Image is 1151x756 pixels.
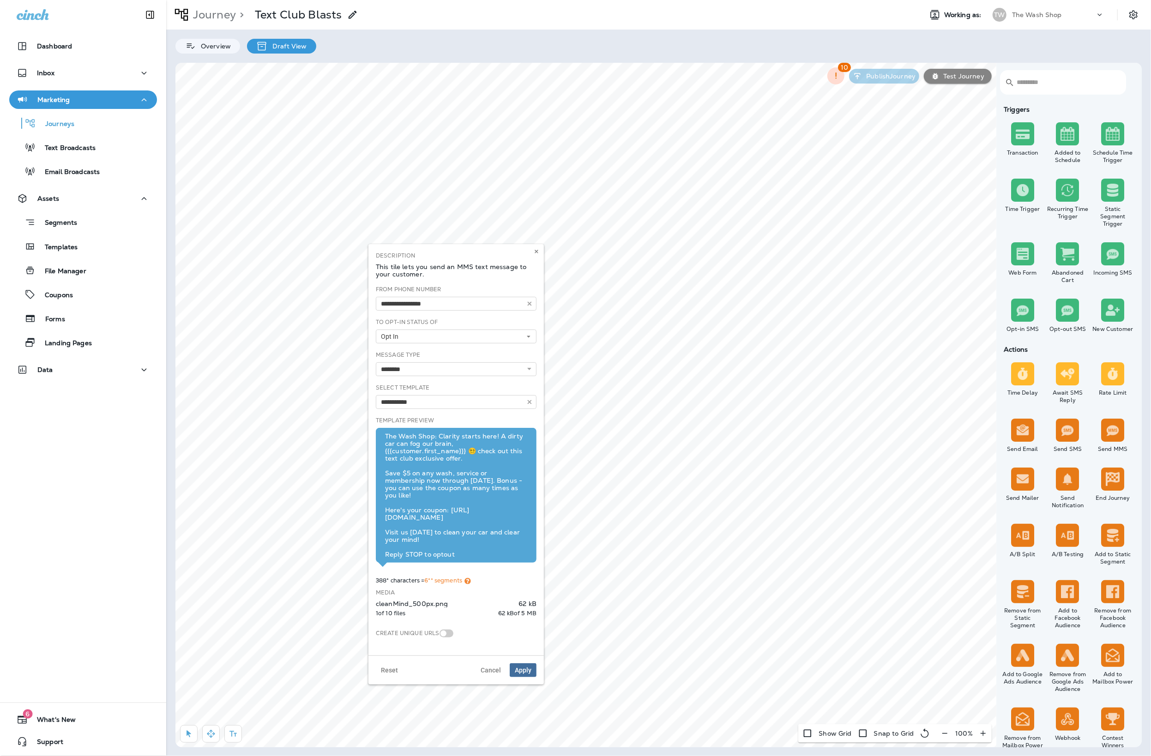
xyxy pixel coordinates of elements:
button: Settings [1125,6,1142,23]
p: Draft View [268,42,307,50]
button: Collapse Sidebar [137,6,163,24]
div: Add to Facebook Audience [1047,607,1089,629]
button: Cancel [476,663,506,677]
span: Cancel [481,667,501,673]
button: Opt In [376,330,536,343]
p: Assets [37,195,59,202]
button: Data [9,360,157,379]
div: Rate Limit [1092,389,1133,396]
p: Journeys [36,120,74,129]
p: Dashboard [37,42,72,50]
label: Template Preview [376,417,434,424]
button: File Manager [9,261,157,280]
p: Landing Pages [36,339,92,348]
p: Data [37,366,53,373]
p: Snap to Grid [874,730,914,737]
div: Webhook [1047,734,1089,742]
span: 10 [838,63,851,72]
p: Show Grid [819,730,851,737]
div: The Wash Shop: Clarity starts here! A dirty car can fog our brain, {{{customer.first_name}}} 😵‍💫 ... [385,432,527,558]
button: Journeys [9,114,157,133]
div: Remove from Google Ads Audience [1047,671,1089,693]
div: A/B Testing [1047,551,1089,558]
div: Add to Google Ads Audience [1002,671,1043,685]
p: The Wash Shop [1012,11,1062,18]
div: Static Segment Trigger [1092,205,1133,228]
p: Text Club Blasts [255,8,342,22]
button: Dashboard [9,37,157,55]
p: 1 of 10 files [376,610,406,617]
label: Create Unique URLs [376,630,440,637]
div: Send Mailer [1002,494,1043,502]
div: Add to Mailbox Power [1092,671,1133,685]
div: Opt-out SMS [1047,325,1089,333]
p: Inbox [37,69,54,77]
label: Select Template [376,384,429,391]
span: What's New [28,716,76,727]
div: Time Delay [1002,389,1043,396]
div: Remove from Mailbox Power [1002,734,1043,749]
div: 62 kB [518,600,536,607]
button: Support [9,732,157,751]
p: Overview [196,42,231,50]
button: Apply [510,663,536,677]
button: Coupons [9,285,157,304]
p: File Manager [36,267,86,276]
p: Journey [189,8,236,22]
div: Triggers [1000,106,1135,113]
p: Segments [36,219,77,228]
span: Reset [381,667,398,673]
div: TW [993,8,1006,22]
button: Templates [9,237,157,256]
button: Reset [376,663,403,677]
div: Opt-in SMS [1002,325,1043,333]
div: Remove from Static Segment [1002,607,1043,629]
div: Recurring Time Trigger [1047,205,1089,220]
p: Email Broadcasts [36,168,100,177]
div: End Journey [1092,494,1133,502]
div: Incoming SMS [1092,269,1133,276]
div: Actions [1000,346,1135,353]
span: Working as: [944,11,983,19]
div: Added to Schedule [1047,149,1089,164]
label: Description [376,252,416,259]
button: Forms [9,309,157,328]
label: Message Type [376,351,421,359]
div: cleanMind_500px.png [376,600,516,607]
label: To Opt-In Status Of [376,318,438,326]
div: Abandoned Cart [1047,269,1089,284]
div: Send MMS [1092,445,1133,453]
div: Await SMS Reply [1047,389,1089,404]
button: Landing Pages [9,333,157,352]
div: Send Email [1002,445,1043,453]
p: Coupons [36,291,73,300]
span: Apply [515,667,531,673]
div: Remove from Facebook Audience [1092,607,1133,629]
div: Time Trigger [1002,205,1043,213]
p: Marketing [37,96,70,103]
button: Segments [9,212,157,232]
p: Templates [36,243,78,252]
button: Assets [9,189,157,208]
div: Transaction [1002,149,1043,156]
span: 388* characters = [376,576,471,584]
div: A/B Split [1002,551,1043,558]
p: Forms [36,315,65,324]
div: New Customer [1092,325,1133,333]
button: Inbox [9,64,157,82]
p: Test Journey [940,72,984,80]
button: Marketing [9,90,157,109]
div: Contest Winners [1092,734,1133,749]
div: Send SMS [1047,445,1089,453]
div: This tile lets you send an MMS text message to your customer. [376,252,536,278]
button: Test Journey [924,69,992,84]
p: 100 % [955,730,973,737]
span: 6 [23,709,32,719]
div: Add to Static Segment [1092,551,1133,565]
span: Opt In [381,333,402,341]
button: Text Broadcasts [9,138,157,157]
div: Schedule Time Trigger [1092,149,1133,164]
div: Send Notification [1047,494,1089,509]
p: 62 kB of 5 MB [498,610,536,617]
